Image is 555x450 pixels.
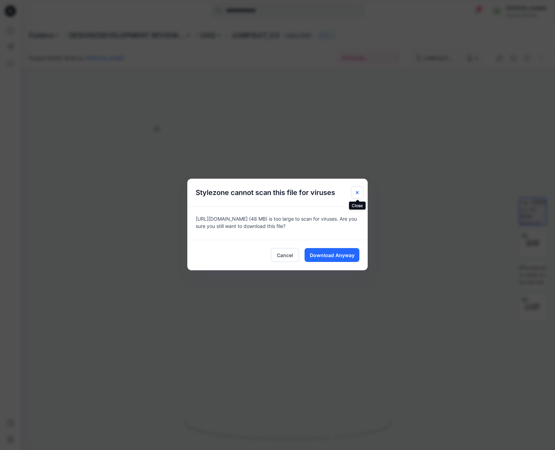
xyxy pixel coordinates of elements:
[277,252,293,259] span: Cancel
[305,248,359,262] button: Download Anyway
[310,252,355,259] span: Download Anyway
[271,248,299,262] button: Cancel
[351,186,364,199] button: Close
[187,179,343,206] h5: Stylezone cannot scan this file for viruses
[187,206,368,240] div: [URL][DOMAIN_NAME] (48 MB) is too large to scan for viruses. Are you sure you still want to downl...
